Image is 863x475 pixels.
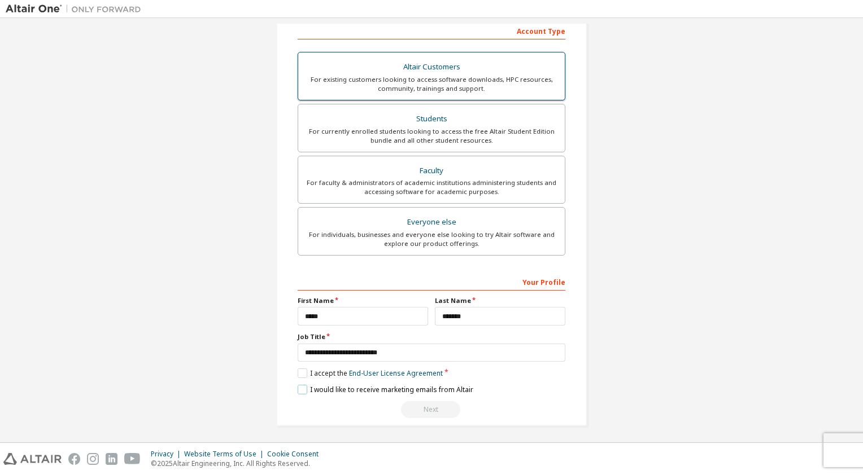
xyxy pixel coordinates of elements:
[3,453,62,465] img: altair_logo.svg
[298,21,565,39] div: Account Type
[151,450,184,459] div: Privacy
[298,272,565,291] div: Your Profile
[68,453,80,465] img: facebook.svg
[124,453,141,465] img: youtube.svg
[151,459,325,468] p: © 2025 Altair Engineering, Inc. All Rights Reserved.
[298,332,565,341] label: Job Title
[106,453,117,465] img: linkedin.svg
[305,230,558,248] div: For individuals, businesses and everyone else looking to try Altair software and explore our prod...
[305,127,558,145] div: For currently enrolled students looking to access the free Altair Student Edition bundle and all ...
[6,3,147,15] img: Altair One
[298,385,473,394] label: I would like to receive marketing emails from Altair
[298,401,565,418] div: Select your account type to continue
[298,296,428,305] label: First Name
[87,453,99,465] img: instagram.svg
[305,75,558,93] div: For existing customers looking to access software downloads, HPC resources, community, trainings ...
[305,214,558,230] div: Everyone else
[298,368,443,378] label: I accept the
[267,450,325,459] div: Cookie Consent
[305,178,558,196] div: For faculty & administrators of academic institutions administering students and accessing softwa...
[435,296,565,305] label: Last Name
[184,450,267,459] div: Website Terms of Use
[349,368,443,378] a: End-User License Agreement
[305,59,558,75] div: Altair Customers
[305,111,558,127] div: Students
[305,163,558,179] div: Faculty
